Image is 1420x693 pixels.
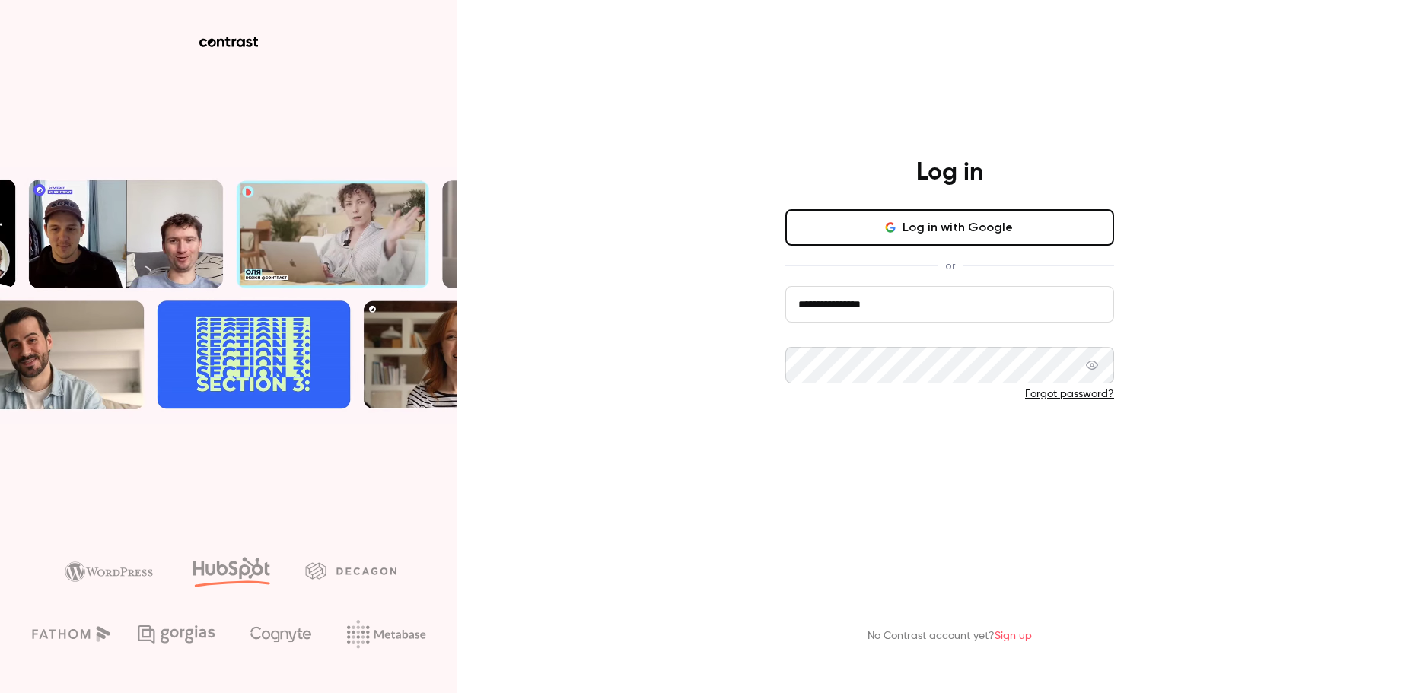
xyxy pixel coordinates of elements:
a: Forgot password? [1025,389,1114,399]
a: Sign up [995,631,1032,641]
p: No Contrast account yet? [868,628,1032,644]
h4: Log in [916,157,983,188]
button: Log in [785,426,1114,463]
span: or [938,258,963,274]
button: Log in with Google [785,209,1114,246]
img: decagon [305,562,396,579]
